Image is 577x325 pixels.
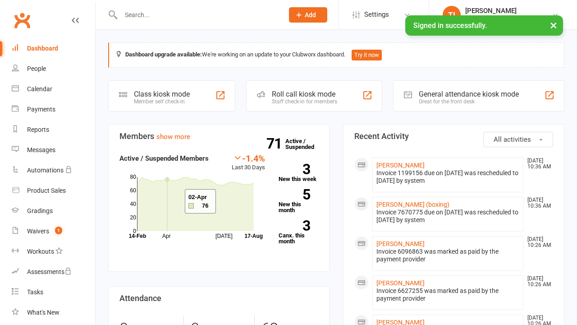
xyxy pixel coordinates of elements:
div: TI [443,6,461,24]
div: We're working on an update to your Clubworx dashboard. [108,42,564,68]
button: × [545,15,562,35]
a: Calendar [12,79,95,99]
div: What's New [27,309,60,316]
div: Staff check-in for members [272,98,337,105]
a: Gradings [12,201,95,221]
strong: 5 [279,188,310,201]
a: Clubworx [11,9,33,32]
strong: 71 [266,137,285,150]
a: Payments [12,99,95,120]
strong: Dashboard upgrade available: [125,51,202,58]
button: All activities [483,132,553,147]
div: Dashboard [27,45,58,52]
strong: 3 [279,219,310,232]
div: Assessments [27,268,72,275]
a: Waivers 1 [12,221,95,241]
div: Member self check-in [134,98,190,105]
div: [PERSON_NAME] [465,7,552,15]
time: [DATE] 10:36 AM [523,197,553,209]
button: Try it now [352,50,382,60]
span: Settings [364,5,389,25]
div: Class kiosk mode [134,90,190,98]
h3: Recent Activity [354,132,553,141]
a: Dashboard [12,38,95,59]
a: [PERSON_NAME] (boxing) [376,201,449,208]
div: People [27,65,46,72]
div: Roll call kiosk mode [272,90,337,98]
a: People [12,59,95,79]
div: Tasks [27,288,43,296]
a: Messages [12,140,95,160]
div: Last 30 Days [232,153,265,172]
strong: Active / Suspended Members [119,154,209,162]
a: [PERSON_NAME] [376,162,425,169]
div: Gradings [27,207,53,214]
div: Invoice 7670775 due on [DATE] was rescheduled to [DATE] by system [376,209,519,224]
time: [DATE] 10:26 AM [523,237,553,248]
a: What's New [12,302,95,323]
div: Reports [27,126,49,133]
div: Calendar [27,85,52,93]
div: General attendance kiosk mode [419,90,519,98]
div: Dandenong Freestyle Wrestling [465,15,552,23]
div: Workouts [27,248,54,255]
a: Assessments [12,262,95,282]
div: Payments [27,106,55,113]
div: Invoice 6627255 was marked as paid by the payment provider [376,287,519,302]
a: 3Canx. this month [279,220,318,244]
span: Signed in successfully. [413,21,487,30]
div: Invoice 1199156 due on [DATE] was rescheduled to [DATE] by system [376,169,519,185]
a: show more [156,133,190,141]
div: -1.4% [232,153,265,163]
span: 1 [55,227,62,234]
a: [PERSON_NAME] [376,279,425,287]
div: Messages [27,146,55,153]
time: [DATE] 10:36 AM [523,158,553,170]
a: Automations [12,160,95,181]
input: Search... [118,9,277,21]
span: Add [305,11,316,19]
div: Product Sales [27,187,66,194]
a: 3New this week [279,164,318,182]
a: 5New this month [279,189,318,213]
div: Invoice 6096863 was marked as paid by the payment provider [376,248,519,263]
strong: 3 [279,162,310,176]
div: Waivers [27,227,49,235]
a: Reports [12,120,95,140]
div: Automations [27,167,64,174]
button: Add [289,7,327,23]
a: [PERSON_NAME] [376,240,425,247]
a: Tasks [12,282,95,302]
span: All activities [494,135,531,144]
a: Workouts [12,241,95,262]
h3: Members [119,132,318,141]
time: [DATE] 10:26 AM [523,276,553,288]
div: Great for the front desk [419,98,519,105]
a: Product Sales [12,181,95,201]
a: 71Active / Suspended [285,131,325,157]
h3: Attendance [119,294,318,303]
